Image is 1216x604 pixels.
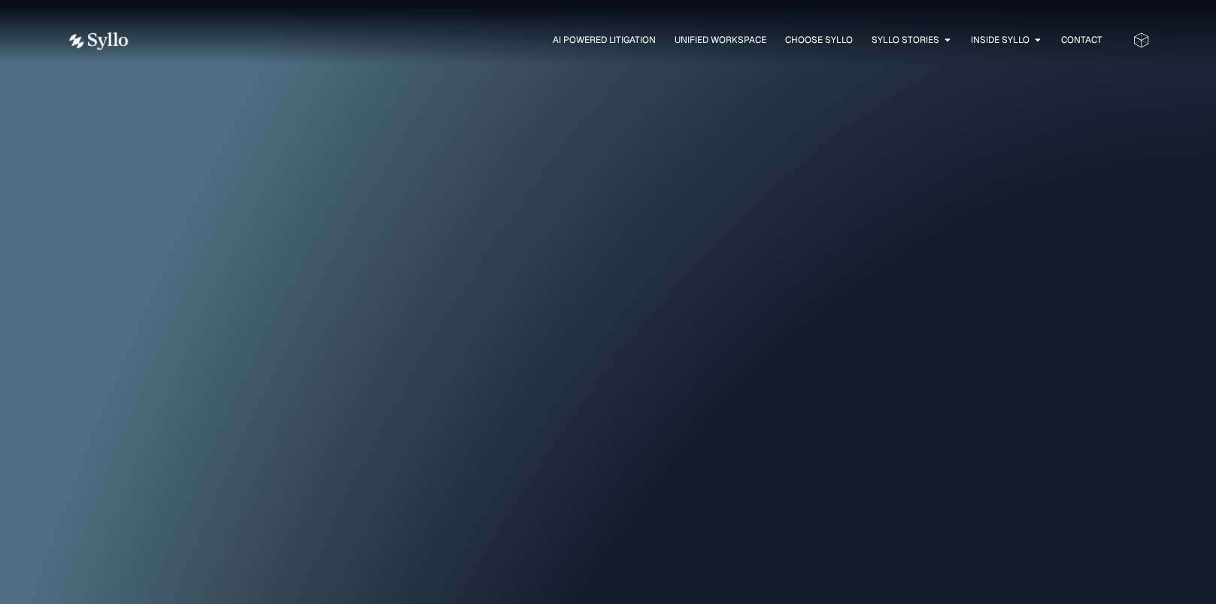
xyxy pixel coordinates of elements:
nav: Menu [159,33,1102,47]
a: Syllo Stories [872,33,939,47]
a: Inside Syllo [971,33,1030,47]
img: white logo [67,32,129,50]
a: Choose Syllo [785,33,853,47]
a: AI Powered Litigation [553,33,656,47]
a: Contact [1061,33,1102,47]
div: Menu Toggle [159,33,1102,47]
a: Unified Workspace [675,33,766,47]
